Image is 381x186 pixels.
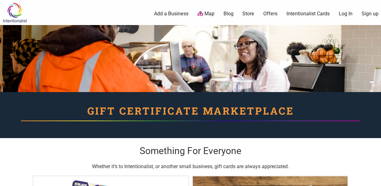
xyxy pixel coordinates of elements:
a: Map [198,10,214,18]
a: Blog [224,10,234,17]
a: Log In [339,10,353,17]
h2: Something For Everyone [38,144,343,158]
p: Whether it’s to Intentionalist, or another small business, gift cards are always appreciated. [38,163,343,171]
a: Add a Business [154,10,188,17]
a: Sign up [362,10,378,17]
a: Store [242,10,254,17]
a: Intentionalist Cards [286,10,330,17]
a: Offers [263,10,277,17]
